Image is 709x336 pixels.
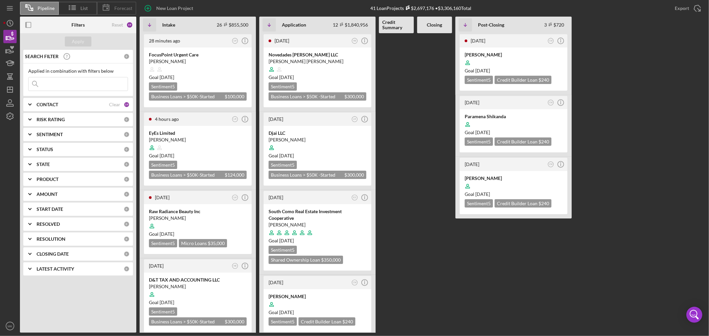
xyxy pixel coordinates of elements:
time: 2025-08-28 05:09 [269,116,283,122]
div: Sentiment 5 [149,307,177,316]
div: Business Loans > $50K-Started AFTER [DATE] [149,92,247,101]
time: 2025-08-11 20:01 [269,195,283,200]
b: Application [282,22,306,28]
div: 0 [124,221,130,227]
text: HB [234,265,237,267]
a: [DATE]HBD&T TAX AND ACCOUNTING LLC[PERSON_NAME]Goal [DATE]Sentiment5Business Loans > $50K-Started... [143,258,253,333]
button: New Loan Project [140,2,200,15]
b: CONTACT [37,102,58,107]
time: 10/28/2025 [160,231,174,237]
div: Reset [112,22,123,28]
b: PRODUCT [37,177,59,182]
span: $240 [342,319,353,324]
button: CM [546,98,555,107]
text: MK [8,324,13,328]
text: LM [234,196,237,199]
div: [PERSON_NAME] [465,51,562,58]
div: 26 $855,500 [217,22,248,28]
div: Shared Ownership Loan [269,256,343,264]
div: Micro Loans [179,239,227,247]
div: 19 [126,22,133,28]
time: 2025-09-13 20:18 [155,195,170,200]
button: HB [231,262,240,271]
span: $300,000 [344,94,364,99]
div: Sentiment 5 [269,317,297,326]
b: Closing [427,22,442,28]
time: 2025-08-08 18:17 [465,100,479,105]
span: Goal [269,74,294,80]
button: LR [350,115,359,124]
text: ES [353,196,356,199]
text: CM [549,163,552,165]
b: LATEST ACTIVITY [37,266,74,272]
time: 10/19/2024 [279,153,294,158]
div: 0 [124,206,130,212]
div: 0 [124,266,130,272]
time: 2025-09-11 04:13 [149,263,164,269]
div: EyEs Limited [149,130,247,136]
div: Applied in combination with filters below [28,68,128,74]
a: [DATE]CMParamena ShikandaGoal [DATE]Sentiment5Credit Builder Loan $240 [459,95,568,153]
a: [DATE]CM[PERSON_NAME]Goal [DATE]Sentiment5Credit Builder Loan $240 [263,275,372,333]
div: [PERSON_NAME] [149,136,247,143]
span: $300,000 [344,172,364,178]
div: 0 [124,117,130,123]
time: 2025-09-08 21:39 [471,38,485,43]
button: CM [546,160,555,169]
a: [DATE]HBNovedades [PERSON_NAME] LLC[PERSON_NAME] [PERSON_NAME]Goal [DATE]Sentiment5Business Loans... [263,33,372,108]
span: Forecast [114,6,132,11]
time: 2025-09-15 20:17 [275,38,289,43]
time: 2025-09-16 17:45 [155,116,179,122]
b: CLOSING DATE [37,251,69,257]
div: FocusPoint Urgent Care [149,51,247,58]
time: 12/04/2025 [160,299,174,305]
span: $100,000 [225,94,244,99]
div: Clear [109,102,120,107]
button: MK [3,319,17,333]
text: LR [234,118,237,120]
span: $350,000 [321,257,341,263]
a: [DATE]LMRaw Radiance Beauty Inc[PERSON_NAME]Goal [DATE]Sentiment5Micro Loans $35,000 [143,190,253,255]
span: Goal [465,129,490,135]
div: D&T TAX AND ACCOUNTING LLC [149,277,247,283]
div: [PERSON_NAME] [269,136,366,143]
span: Goal [465,191,490,197]
div: Sentiment 5 [465,199,493,208]
b: STATUS [37,147,53,152]
span: Goal [269,238,294,243]
button: Apply [65,37,91,46]
time: 04/05/2025 [279,74,294,80]
div: $2,697,176 [404,5,434,11]
b: SEARCH FILTER [25,54,59,59]
b: STATE [37,162,50,167]
a: [DATE]CM[PERSON_NAME]Goal [DATE]Sentiment5Credit Builder Loan $240 [459,33,568,92]
div: Sentiment 5 [149,161,177,169]
div: Business Loans > $50K -Started Before [DATE] [269,171,366,179]
text: CM [353,281,356,284]
time: 09/14/2025 [475,191,490,197]
time: 10/06/2025 [475,68,490,73]
a: [DATE]ESSouth Como Real Estate Investment Cooperative[PERSON_NAME]Goal [DATE]Sentiment5Shared Own... [263,190,372,272]
button: LM [231,193,240,202]
time: 2025-07-31 22:18 [465,161,479,167]
button: HB [350,37,359,45]
div: Credit Builder Loan [495,199,551,208]
div: [PERSON_NAME] [465,175,562,182]
b: START DATE [37,207,63,212]
button: CM [546,37,555,45]
b: Credit Summary [382,20,411,30]
text: CM [549,101,552,104]
div: Sentiment 5 [149,239,177,247]
div: Sentiment 5 [465,76,493,84]
b: RESOLUTION [37,236,65,242]
div: 0 [124,53,130,59]
div: Paramena Shikanda [465,113,562,120]
a: 4 hours agoLREyEs Limited[PERSON_NAME]Goal [DATE]Sentiment5Business Loans > $50K-Started AFTER [D... [143,112,253,187]
b: AMOUNT [37,192,58,197]
time: 12/14/2025 [160,153,174,158]
button: Export [668,2,706,15]
div: Open Intercom Messenger [686,307,702,323]
div: 0 [124,236,130,242]
a: [DATE]LRDjai LLC[PERSON_NAME]Goal [DATE]Sentiment5Business Loans > $50K -Started Before [DATE] $3... [263,112,372,187]
button: ES [350,193,359,202]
